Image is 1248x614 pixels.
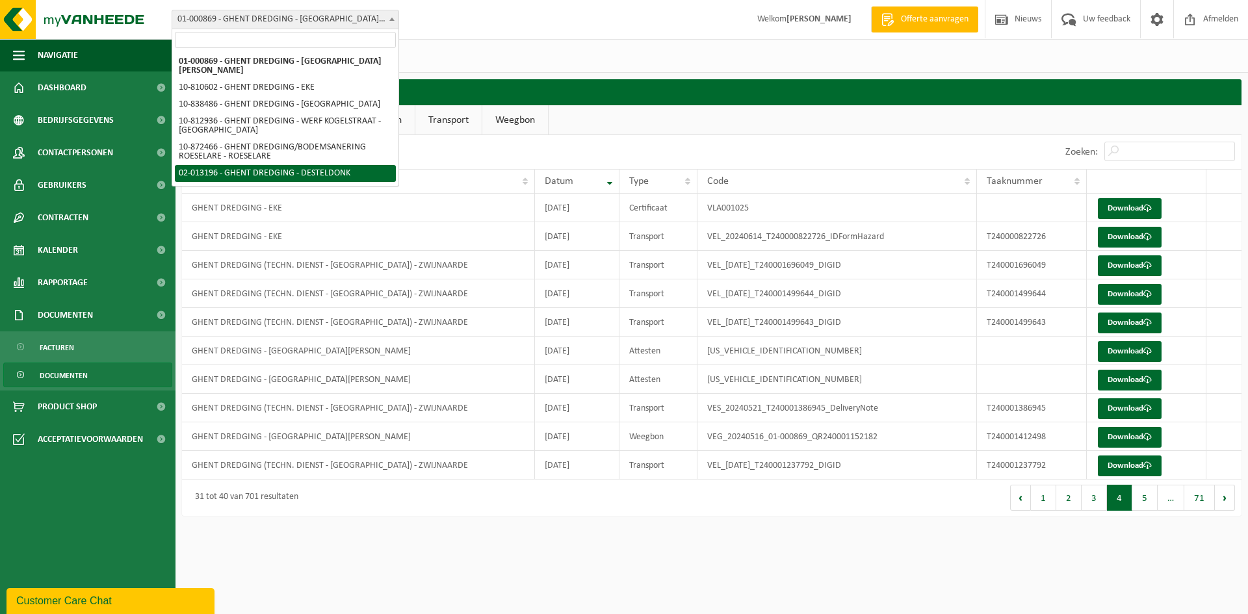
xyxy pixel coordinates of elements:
a: Download [1098,284,1162,305]
a: Download [1098,427,1162,448]
td: GHENT DREDGING - EKE [182,194,535,222]
span: 01-000869 - GHENT DREDGING - SINT-DENIJS-WESTREM [172,10,398,29]
td: [DATE] [535,422,619,451]
td: GHENT DREDGING (TECHN. DIENST - [GEOGRAPHIC_DATA]) - ZWIJNAARDE [182,394,535,422]
span: Acceptatievoorwaarden [38,423,143,455]
td: T240001499644 [977,279,1087,308]
td: VEL_[DATE]_T240001499644_DIGID [697,279,976,308]
td: GHENT DREDGING (TECHN. DIENST - [GEOGRAPHIC_DATA]) - ZWIJNAARDE [182,251,535,279]
td: GHENT DREDGING (TECHN. DIENST - [GEOGRAPHIC_DATA]) - ZWIJNAARDE [182,308,535,337]
td: Weegbon [619,422,697,451]
span: Bedrijfsgegevens [38,104,114,136]
label: Zoeken: [1065,147,1098,157]
td: T240001499643 [977,308,1087,337]
button: 1 [1031,485,1056,511]
a: Download [1098,370,1162,390]
span: Facturen [40,335,74,360]
span: Code [707,176,729,186]
td: [US_VEHICLE_IDENTIFICATION_NUMBER] [697,337,976,365]
a: Weegbon [482,105,548,135]
li: 02-013196 - GHENT DREDGING - DESTELDONK [175,165,396,182]
button: 3 [1082,485,1107,511]
li: 10-810602 - GHENT DREDGING - EKE [175,79,396,96]
td: [DATE] [535,365,619,394]
td: T240001237792 [977,451,1087,480]
li: 10-882466 - GHENT DREDGING - WERF AALST - [GEOGRAPHIC_DATA] [175,182,396,208]
a: Download [1098,341,1162,362]
td: Transport [619,279,697,308]
td: Transport [619,222,697,251]
a: Transport [415,105,482,135]
span: Type [629,176,649,186]
button: 4 [1107,485,1132,511]
button: 2 [1056,485,1082,511]
td: [DATE] [535,308,619,337]
span: Taaknummer [987,176,1043,186]
span: Product Shop [38,390,97,423]
div: 31 tot 40 van 701 resultaten [188,486,298,509]
span: Contactpersonen [38,136,113,169]
td: GHENT DREDGING - EKE [182,222,535,251]
td: GHENT DREDGING (TECHN. DIENST - [GEOGRAPHIC_DATA]) - ZWIJNAARDE [182,451,535,480]
td: Transport [619,251,697,279]
a: Offerte aanvragen [871,6,978,32]
td: [DATE] [535,279,619,308]
td: [DATE] [535,451,619,480]
td: VEL_20240614_T240000822726_IDFormHazard [697,222,976,251]
iframe: chat widget [6,585,217,614]
span: Dashboard [38,71,86,104]
button: Previous [1010,485,1031,511]
td: [DATE] [535,194,619,222]
td: [US_VEHICLE_IDENTIFICATION_NUMBER] [697,365,976,394]
strong: [PERSON_NAME] [786,14,851,24]
td: VLA001025 [697,194,976,222]
td: GHENT DREDGING - [GEOGRAPHIC_DATA][PERSON_NAME] [182,337,535,365]
a: Download [1098,198,1162,219]
td: [DATE] [535,337,619,365]
span: Offerte aanvragen [898,13,972,26]
li: 01-000869 - GHENT DREDGING - [GEOGRAPHIC_DATA][PERSON_NAME] [175,53,396,79]
td: T240001412498 [977,422,1087,451]
span: Documenten [40,363,88,388]
a: Download [1098,398,1162,419]
td: Attesten [619,365,697,394]
a: Download [1098,313,1162,333]
td: VEL_[DATE]_T240001237792_DIGID [697,451,976,480]
td: T240001696049 [977,251,1087,279]
td: Certificaat [619,194,697,222]
a: Download [1098,255,1162,276]
span: Documenten [38,299,93,331]
li: 10-838486 - GHENT DREDGING - [GEOGRAPHIC_DATA] [175,96,396,113]
a: Download [1098,227,1162,248]
td: VES_20240521_T240001386945_DeliveryNote [697,394,976,422]
td: GHENT DREDGING (TECHN. DIENST - [GEOGRAPHIC_DATA]) - ZWIJNAARDE [182,279,535,308]
td: T240001386945 [977,394,1087,422]
li: 10-872466 - GHENT DREDGING/BODEMSANERING ROESELARE - ROESELARE [175,139,396,165]
span: … [1158,485,1184,511]
td: VEG_20240516_01-000869_QR240001152182 [697,422,976,451]
button: 5 [1132,485,1158,511]
span: Kalender [38,234,78,266]
span: Navigatie [38,39,78,71]
button: 71 [1184,485,1215,511]
td: Transport [619,451,697,480]
a: Facturen [3,335,172,359]
button: Next [1215,485,1235,511]
a: Documenten [3,363,172,387]
li: 10-812936 - GHENT DREDGING - WERF KOGELSTRAAT - [GEOGRAPHIC_DATA] [175,113,396,139]
a: Download [1098,455,1162,476]
span: Rapportage [38,266,88,299]
td: [DATE] [535,222,619,251]
td: GHENT DREDGING - [GEOGRAPHIC_DATA][PERSON_NAME] [182,422,535,451]
h2: Documenten [182,79,1241,105]
span: Datum [545,176,573,186]
td: Transport [619,308,697,337]
td: GHENT DREDGING - [GEOGRAPHIC_DATA][PERSON_NAME] [182,365,535,394]
td: Transport [619,394,697,422]
td: [DATE] [535,251,619,279]
td: T240000822726 [977,222,1087,251]
td: VEL_[DATE]_T240001499643_DIGID [697,308,976,337]
td: VEL_[DATE]_T240001696049_DIGID [697,251,976,279]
